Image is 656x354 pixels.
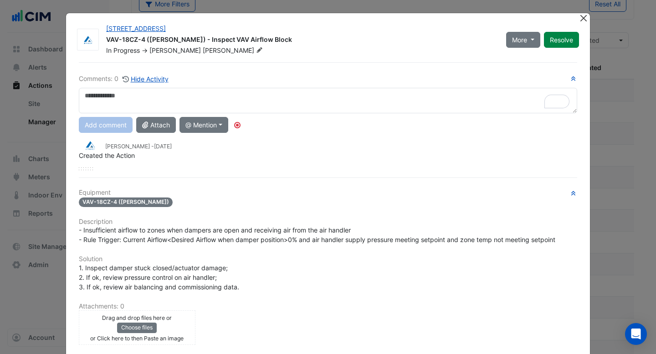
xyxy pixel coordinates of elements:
span: [PERSON_NAME] [149,46,201,54]
span: More [512,35,527,45]
button: Close [579,13,588,23]
button: Resolve [544,32,579,48]
button: @ Mention [179,117,228,133]
a: [STREET_ADDRESS] [106,25,166,32]
span: 2025-08-13 12:11:45 [154,143,172,150]
span: Created the Action [79,152,135,159]
span: VAV-18CZ-4 ([PERSON_NAME]) [79,197,173,207]
div: Comments: 0 [79,74,169,84]
span: - Insufficient airflow to zones when dampers are open and receiving air from the air handler - Ru... [79,226,555,243]
button: Hide Activity [122,74,169,84]
small: or Click here to then Paste an image [90,335,184,342]
img: Airmaster Australia [79,141,102,151]
span: In Progress [106,46,140,54]
img: Airmaster Australia [77,35,98,45]
textarea: To enrich screen reader interactions, please activate Accessibility in Grammarly extension settings [79,88,577,113]
span: -> [142,46,148,54]
button: Choose files [117,323,157,333]
button: More [506,32,540,48]
small: [PERSON_NAME] - [105,142,172,151]
div: VAV-18CZ-4 ([PERSON_NAME]) - Inspect VAV Airflow Block [106,35,495,46]
span: [PERSON_NAME] [203,46,265,55]
div: Open Intercom Messenger [625,323,647,345]
h6: Equipment [79,189,577,197]
button: Attach [136,117,176,133]
div: Tooltip anchor [233,121,241,129]
span: 1. Inspect damper stuck closed/actuator damage; 2. If ok, review pressure control on air handler;... [79,264,239,291]
h6: Solution [79,255,577,263]
small: Drag and drop files here or [102,314,172,321]
h6: Attachments: 0 [79,303,577,310]
h6: Description [79,218,577,226]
